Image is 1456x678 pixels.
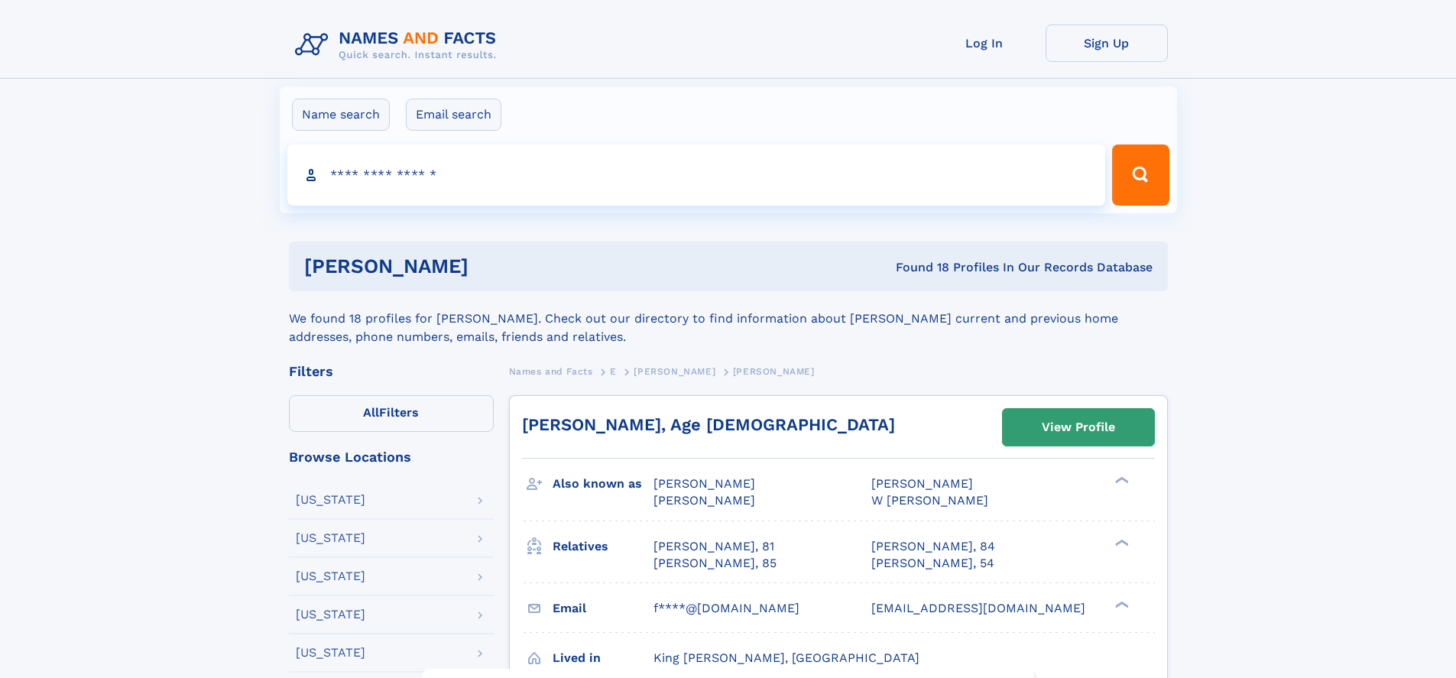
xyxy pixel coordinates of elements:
h1: [PERSON_NAME] [304,257,683,276]
a: E [610,362,617,381]
h3: Relatives [553,534,653,560]
span: [PERSON_NAME] [653,493,755,508]
a: [PERSON_NAME], Age [DEMOGRAPHIC_DATA] [522,415,895,434]
label: Email search [406,99,501,131]
span: King [PERSON_NAME], [GEOGRAPHIC_DATA] [653,650,919,665]
h3: Lived in [553,645,653,671]
h3: Also known as [553,471,653,497]
a: View Profile [1003,409,1154,446]
span: [PERSON_NAME] [653,476,755,491]
span: All [363,405,379,420]
button: Search Button [1112,144,1169,206]
a: Names and Facts [509,362,593,381]
span: W [PERSON_NAME] [871,493,988,508]
div: Filters [289,365,494,378]
label: Name search [292,99,390,131]
a: [PERSON_NAME], 54 [871,555,994,572]
span: E [610,366,617,377]
div: Found 18 Profiles In Our Records Database [682,259,1153,276]
div: Browse Locations [289,450,494,464]
h3: Email [553,595,653,621]
a: [PERSON_NAME], 81 [653,538,774,555]
div: We found 18 profiles for [PERSON_NAME]. Check out our directory to find information about [PERSON... [289,291,1168,346]
div: ❯ [1111,599,1130,609]
a: Log In [923,24,1046,62]
div: [US_STATE] [296,532,365,544]
span: [PERSON_NAME] [871,476,973,491]
input: search input [287,144,1106,206]
label: Filters [289,395,494,432]
div: ❯ [1111,537,1130,547]
div: ❯ [1111,475,1130,485]
a: [PERSON_NAME], 84 [871,538,995,555]
div: [US_STATE] [296,608,365,621]
a: [PERSON_NAME], 85 [653,555,777,572]
img: Logo Names and Facts [289,24,509,66]
a: [PERSON_NAME] [634,362,715,381]
a: Sign Up [1046,24,1168,62]
span: [EMAIL_ADDRESS][DOMAIN_NAME] [871,601,1085,615]
div: [US_STATE] [296,494,365,506]
span: [PERSON_NAME] [733,366,815,377]
div: [US_STATE] [296,570,365,582]
div: [US_STATE] [296,647,365,659]
span: [PERSON_NAME] [634,366,715,377]
div: View Profile [1042,410,1115,445]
